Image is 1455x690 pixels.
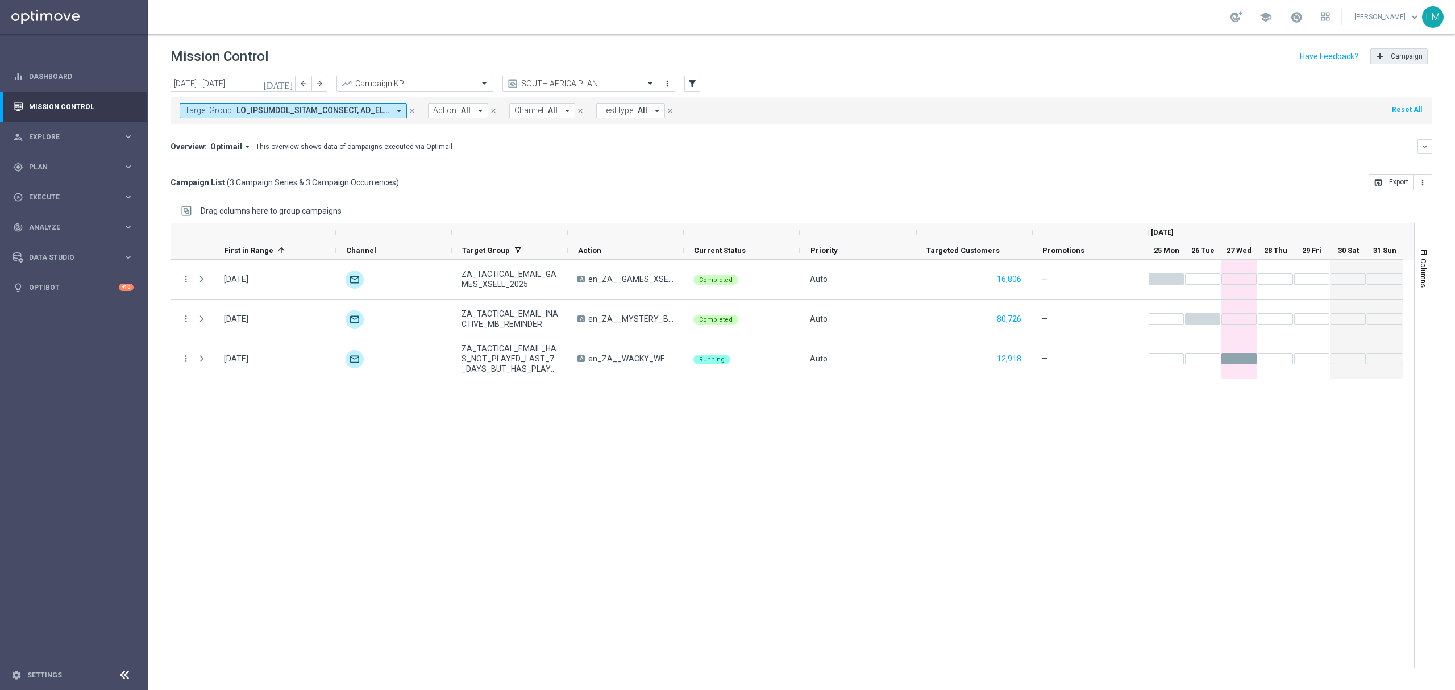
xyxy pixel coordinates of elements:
colored-tag: Completed [693,314,738,325]
span: A [577,315,585,322]
span: Data Studio [29,254,123,261]
div: Mission Control [13,102,134,111]
span: Campaign [1391,52,1423,60]
img: Optimail [346,271,364,289]
div: Optibot [13,272,134,302]
span: Explore [29,134,123,140]
i: keyboard_arrow_down [1421,143,1429,151]
multiple-options-button: Export to CSV [1369,177,1432,186]
span: 3 Campaign Series & 3 Campaign Occurrences [230,177,396,188]
i: lightbulb [13,282,23,293]
h3: Overview: [171,142,207,152]
button: gps_fixed Plan keyboard_arrow_right [13,163,134,172]
span: ( [227,177,230,188]
div: LM [1422,6,1444,28]
i: arrow_drop_down [242,142,252,152]
div: Press SPACE to select this row. [171,300,214,339]
span: Analyze [29,224,123,231]
button: Channel: All arrow_drop_down [509,103,575,118]
span: Test type: [601,106,635,115]
span: A [577,355,585,362]
i: arrow_forward [315,80,323,88]
i: track_changes [13,222,23,232]
span: en_ZA__MYSTERY_BOX_REMINDER_REBRAND__EMT_ALL_EM_TAC_LT [588,314,674,324]
button: filter_alt [684,76,700,92]
span: school [1259,11,1272,23]
div: Execute [13,192,123,202]
span: All [461,106,471,115]
i: play_circle_outline [13,192,23,202]
span: keyboard_arrow_down [1408,11,1421,23]
span: Target Group: [185,106,234,115]
button: play_circle_outline Execute keyboard_arrow_right [13,193,134,202]
div: Analyze [13,222,123,232]
i: keyboard_arrow_right [123,252,134,263]
i: settings [11,670,22,680]
span: LO_IPSUMDOL_SITAM_CONSECT, AD_ELITSEDD_EIUSM_TEMPORI_UTLABOREE_DOLOR 9_MAGN_ALIQ, EN_ADMINIMV_QUI... [236,106,389,115]
span: 25 Mon [1154,246,1179,255]
span: Completed [699,316,733,323]
span: All [548,106,558,115]
span: ZA_TACTICAL_EMAIL_GAMES_XSELL_2025 [462,269,558,289]
img: Optimail [346,310,364,329]
i: trending_up [341,78,352,89]
div: Press SPACE to select this row. [214,260,1403,300]
span: ZA_TACTICAL_EMAIL_INACTIVE_MB_REMINDER [462,309,558,329]
span: ) [396,177,399,188]
span: Target Group [462,246,510,255]
span: Columns [1419,259,1428,288]
span: Channel: [514,106,545,115]
span: Action: [433,106,458,115]
i: arrow_drop_down [652,106,662,116]
span: 26 Tue [1191,246,1215,255]
ng-select: Campaign KPI [336,76,493,92]
button: close [575,105,585,117]
i: preview [507,78,518,89]
div: Plan [13,162,123,172]
div: 27 Aug 2025, Wednesday [224,354,248,364]
colored-tag: Completed [693,274,738,285]
span: Auto [810,314,828,323]
div: Row Groups [201,206,342,215]
i: close [489,107,497,115]
button: Target Group: LO_IPSUMDOL_SITAM_CONSECT, AD_ELITSEDD_EIUSM_TEMPORI_UTLABOREE_DOLOR 9_MAGN_ALIQ, E... [180,103,407,118]
span: Optimail [210,142,242,152]
button: more_vert [181,314,191,324]
div: Press SPACE to select this row. [214,300,1403,339]
div: Press SPACE to select this row. [214,339,1403,379]
input: Select date range [171,76,296,92]
span: Action [578,246,601,255]
span: All [638,106,647,115]
div: Dashboard [13,61,134,92]
i: person_search [13,132,23,142]
button: keyboard_arrow_down [1417,139,1432,154]
input: Have Feedback? [1300,52,1358,60]
div: equalizer Dashboard [13,72,134,81]
div: 26 Aug 2025, Tuesday [224,314,248,324]
button: add Campaign [1370,48,1428,64]
i: arrow_back [300,80,307,88]
h1: Mission Control [171,48,268,65]
button: 12,918 [996,352,1022,366]
a: Optibot [29,272,119,302]
span: en_ZA__GAMES_XSELL_FREE_SPINS_DROP_HONEY_HONEY_HONEY__EMT_ALL_EM_TAC_LT [588,274,674,284]
button: lightbulb Optibot +10 [13,283,134,292]
button: arrow_forward [311,76,327,92]
div: Data Studio keyboard_arrow_right [13,253,134,262]
button: Action: All arrow_drop_down [428,103,488,118]
span: Channel [346,246,376,255]
span: 27 Wed [1227,246,1252,255]
i: keyboard_arrow_right [123,131,134,142]
i: more_vert [181,354,191,364]
div: +10 [119,284,134,291]
i: gps_fixed [13,162,23,172]
i: more_vert [1418,178,1427,187]
ng-select: SOUTH AFRICA PLAN [502,76,659,92]
a: Mission Control [29,92,134,122]
span: 29 Fri [1302,246,1321,255]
